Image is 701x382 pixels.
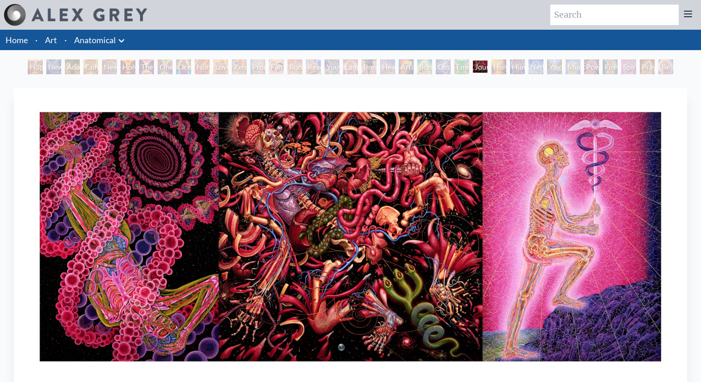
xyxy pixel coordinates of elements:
div: Spirit Animates the Flesh [621,59,636,74]
div: Networks [529,59,543,74]
a: Home [6,35,28,45]
div: Family [269,59,284,74]
div: Laughing Man [343,59,358,74]
div: The Kiss [139,59,154,74]
div: Firewalking [603,59,618,74]
div: Zena Lotus [232,59,247,74]
div: Human Geometry [510,59,525,74]
div: Be a Good Human Being [658,59,673,74]
div: Yogi & the Möbius Sphere [547,59,562,74]
input: Search [550,5,679,25]
div: Boo-boo [287,59,302,74]
div: Hope [28,59,43,74]
div: Young & Old [325,59,339,74]
div: Contemplation [83,59,98,74]
div: Holy Grail [121,59,135,74]
div: Bond [417,59,432,74]
div: Artist's Hand [399,59,414,74]
div: Love Circuit [213,59,228,74]
div: Cosmic Lovers [436,59,451,74]
div: Journey of the Wounded Healer [473,59,488,74]
div: New Man New Woman [102,59,117,74]
li: · [32,30,41,50]
div: Power to the Peaceful [584,59,599,74]
div: Adam & Eve [65,59,80,74]
a: Anatomical [74,33,116,46]
div: New Man [DEMOGRAPHIC_DATA]: [DEMOGRAPHIC_DATA] Mind [46,59,61,74]
div: Holy Fire [491,59,506,74]
div: Emerald Grail [454,59,469,74]
div: Reading [306,59,321,74]
div: Ocean of Love Bliss [176,59,191,74]
li: · [61,30,70,50]
div: Nursing [195,59,210,74]
a: Art [45,33,57,46]
div: Breathing [362,59,376,74]
div: Mudra [566,59,580,74]
div: Promise [250,59,265,74]
div: One Taste [158,59,172,74]
div: Praying Hands [640,59,655,74]
div: Healing [380,59,395,74]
